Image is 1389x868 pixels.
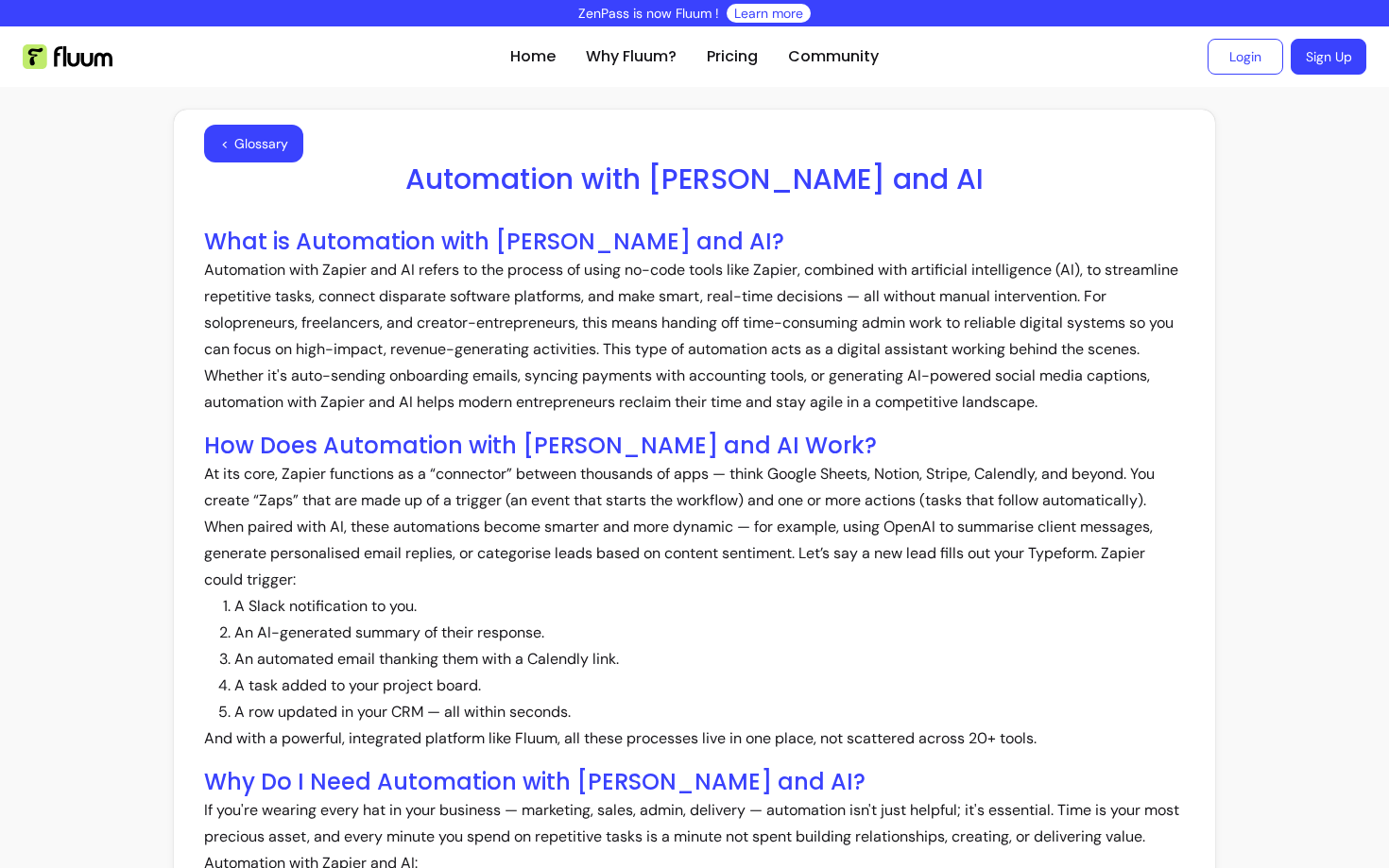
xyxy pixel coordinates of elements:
h2: How Does Automation with [PERSON_NAME] and AI Work? [204,431,1186,461]
li: An AI-generated summary of their response. [234,620,1186,646]
h2: What is Automation with [PERSON_NAME] and AI? [204,227,1186,257]
li: A task added to your project board. [234,672,1186,699]
a: Home [510,45,556,68]
img: Fluum Logo [23,44,112,69]
a: Pricing [707,45,758,68]
p: And with a powerful, integrated platform like Fluum, all these processes live in one place, not s... [204,725,1186,752]
p: Automation with Zapier and AI refers to the process of using no-code tools like Zapier, combined ... [204,257,1186,416]
li: A row updated in your CRM — all within seconds. [234,699,1186,725]
p: At its core, Zapier functions as a “connector” between thousands of apps — think Google Sheets, N... [204,461,1186,593]
span: < [221,134,229,153]
span: Glossary [234,134,288,153]
a: Why Fluum? [586,45,677,68]
li: A Slack notification to you. [234,593,1186,620]
a: Learn more [734,4,803,23]
a: Community [788,45,879,68]
li: An automated email thanking them with a Calendly link. [234,646,1186,672]
p: ZenPass is now Fluum ! [578,4,719,23]
h2: Why Do I Need Automation with [PERSON_NAME] and AI? [204,767,1186,797]
a: Sign Up [1291,39,1366,75]
button: <Glossary [204,125,303,162]
a: Login [1208,39,1283,75]
h1: Automation with [PERSON_NAME] and AI [204,162,1186,196]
